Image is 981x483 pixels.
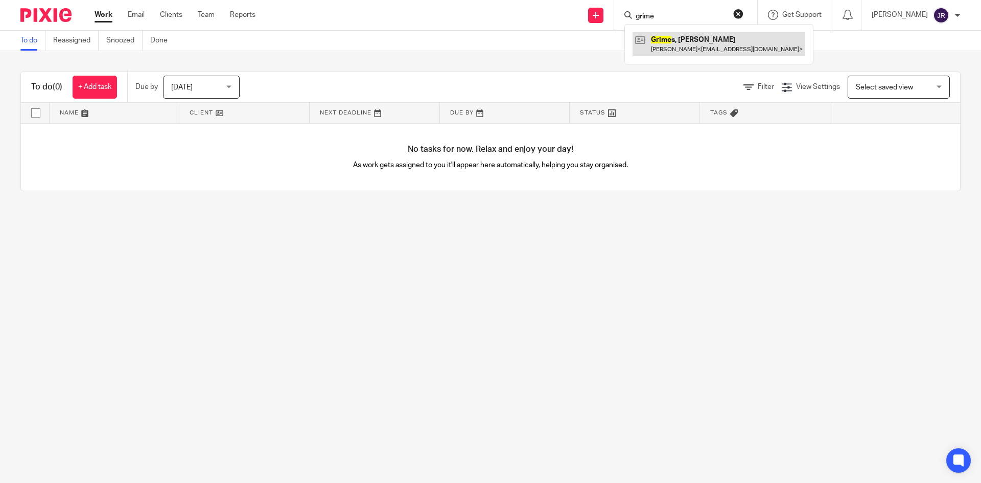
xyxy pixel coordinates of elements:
a: Reports [230,10,255,20]
a: Clients [160,10,182,20]
span: Get Support [782,11,822,18]
span: Filter [758,83,774,90]
a: Reassigned [53,31,99,51]
a: Email [128,10,145,20]
h4: No tasks for now. Relax and enjoy your day! [21,144,960,155]
span: Tags [710,110,728,116]
a: Work [95,10,112,20]
p: [PERSON_NAME] [872,10,928,20]
span: [DATE] [171,84,193,91]
img: Pixie [20,8,72,22]
a: + Add task [73,76,117,99]
p: As work gets assigned to you it'll appear here automatically, helping you stay organised. [256,160,726,170]
a: Done [150,31,175,51]
a: To do [20,31,45,51]
h1: To do [31,82,62,93]
span: (0) [53,83,62,91]
span: Select saved view [856,84,913,91]
span: View Settings [796,83,840,90]
img: svg%3E [933,7,949,24]
a: Snoozed [106,31,143,51]
button: Clear [733,9,743,19]
input: Search [635,12,727,21]
p: Due by [135,82,158,92]
a: Team [198,10,215,20]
